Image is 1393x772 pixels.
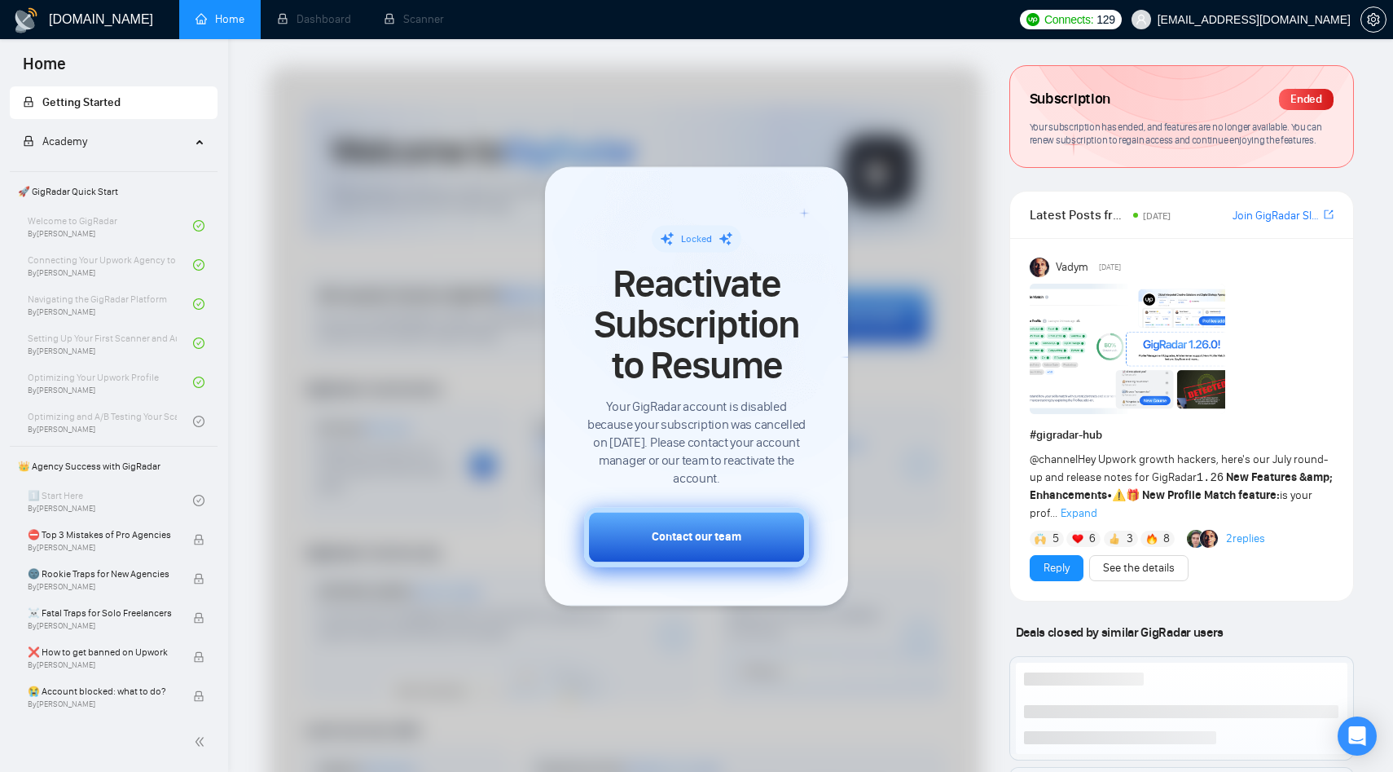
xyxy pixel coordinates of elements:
[1360,7,1386,33] button: setting
[1030,86,1110,113] span: Subscription
[1112,488,1126,502] span: ⚠️
[1142,488,1280,502] strong: New Profile Match feature:
[193,495,204,506] span: check-circle
[193,651,204,663] span: lock
[1197,471,1224,484] code: 1.26
[10,86,218,119] li: Getting Started
[1126,488,1140,502] span: 🎁
[28,566,177,582] span: 🌚 Rookie Traps for New Agencies
[1361,13,1386,26] span: setting
[1030,470,1334,502] strong: New Features &amp; Enhancements
[1030,452,1078,466] span: @channel
[28,605,177,621] span: ☠️ Fatal Traps for Solo Freelancers
[681,233,712,245] span: Locked
[23,135,34,147] span: lock
[1056,258,1088,276] span: Vadym
[1233,207,1320,225] a: Join GigRadar Slack Community
[1089,531,1096,547] span: 6
[1030,121,1322,147] span: Your subscription has ended, and features are no longer available. You can renew subscription to ...
[1103,559,1175,577] a: See the details
[193,298,204,310] span: check-circle
[1044,11,1093,29] span: Connects:
[11,450,216,483] span: 👑 Agency Success with GigRadar
[1030,452,1334,520] span: Hey Upwork growth hackers, here's our July round-up and release notes for GigRadar • is your prof...
[194,734,210,750] span: double-left
[1035,533,1046,545] img: 🙌
[1030,258,1049,277] img: Vadym
[23,135,87,148] span: Academy
[193,690,204,702] span: lock
[584,398,809,487] span: Your GigRadar account is disabled because your subscription was cancelled on [DATE]. Please conta...
[193,573,204,585] span: lock
[1226,531,1265,547] a: 2replies
[28,582,177,592] span: By [PERSON_NAME]
[652,528,741,545] div: Contact our team
[193,220,204,232] span: check-circle
[10,52,79,86] span: Home
[1030,555,1083,581] button: Reply
[193,337,204,349] span: check-circle
[1163,531,1170,547] span: 8
[1030,205,1128,225] span: Latest Posts from the GigRadar Community
[28,660,177,670] span: By [PERSON_NAME]
[11,175,216,208] span: 🚀 GigRadar Quick Start
[1143,210,1171,222] span: [DATE]
[193,534,204,545] span: lock
[1279,89,1334,110] div: Ended
[23,96,34,108] span: lock
[1109,533,1120,545] img: 👍
[1324,208,1334,221] span: export
[584,507,809,567] button: Contact our team
[42,95,121,109] span: Getting Started
[28,527,177,543] span: ⛔ Top 3 Mistakes of Pro Agencies
[42,135,87,148] span: Academy
[1338,717,1377,756] div: Open Intercom Messenger
[28,699,177,709] span: By [PERSON_NAME]
[13,7,39,33] img: logo
[193,259,204,271] span: check-circle
[1052,531,1059,547] span: 5
[1136,14,1147,25] span: user
[193,377,204,388] span: check-circle
[193,416,204,427] span: check-circle
[1030,426,1334,444] h1: # gigradar-hub
[1061,506,1097,520] span: Expand
[1127,531,1133,547] span: 3
[1026,13,1039,26] img: upwork-logo.png
[1072,533,1083,545] img: ❤️
[28,543,177,553] span: By [PERSON_NAME]
[28,644,177,660] span: ❌ How to get banned on Upwork
[1089,555,1189,581] button: See the details
[193,612,204,624] span: lock
[584,263,809,386] span: Reactivate Subscription to Resume
[1360,13,1386,26] a: setting
[196,12,244,26] a: homeHome
[28,621,177,631] span: By [PERSON_NAME]
[1096,11,1114,29] span: 129
[1044,559,1070,577] a: Reply
[28,683,177,699] span: 😭 Account blocked: what to do?
[1146,533,1158,545] img: 🔥
[1099,260,1121,275] span: [DATE]
[1030,284,1225,414] img: F09AC4U7ATU-image.png
[1324,207,1334,223] a: export
[1009,618,1230,646] span: Deals closed by similar GigRadar users
[1187,530,1205,548] img: Alex B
